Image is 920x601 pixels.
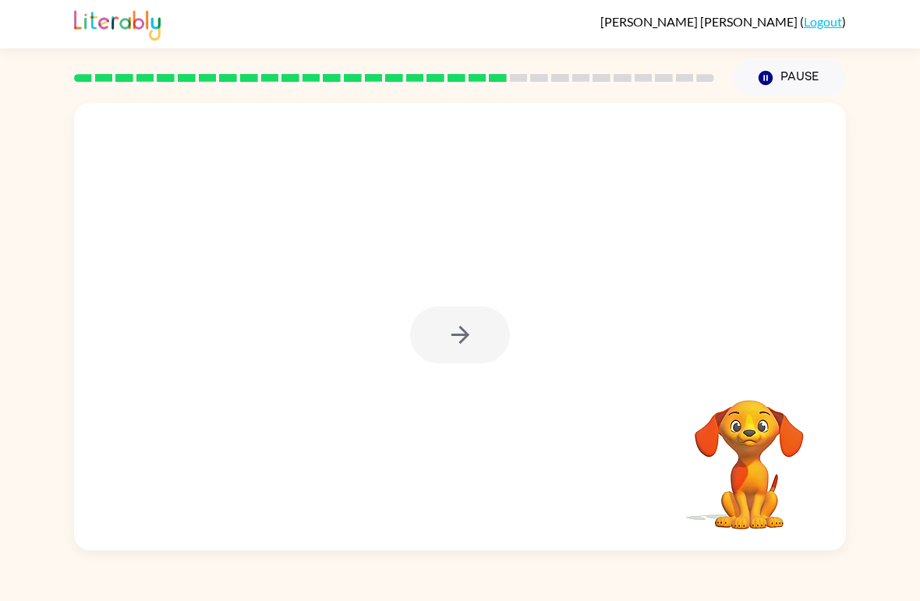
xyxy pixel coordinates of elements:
div: ( ) [600,14,846,29]
a: Logout [804,14,842,29]
button: Pause [733,60,846,96]
span: [PERSON_NAME] [PERSON_NAME] [600,14,800,29]
video: Your browser must support playing .mp4 files to use Literably. Please try using another browser. [671,376,827,532]
img: Literably [74,6,161,41]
